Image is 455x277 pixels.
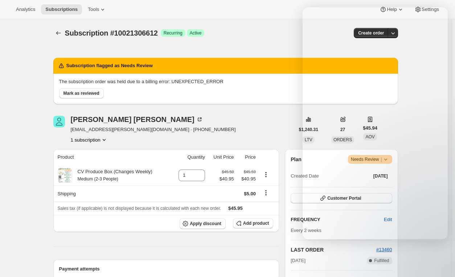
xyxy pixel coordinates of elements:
button: Product actions [260,171,272,179]
span: Fulfilled [374,258,389,264]
th: Product [53,149,171,165]
span: Recurring [164,30,183,36]
h2: Plan [291,156,302,163]
span: Every 2 weeks [291,228,321,233]
span: Add product [243,220,269,226]
span: Settings [422,7,439,12]
button: Product actions [71,136,108,143]
span: [DATE] [291,257,306,264]
small: $45.50 [222,170,234,174]
button: Help [375,4,408,15]
span: [EMAIL_ADDRESS][PERSON_NAME][DOMAIN_NAME] · [PHONE_NUMBER] [71,126,236,133]
button: Tools [83,4,111,15]
h2: FREQUENCY [291,216,384,223]
small: $45.50 [244,170,256,174]
p: The subscription order was held due to a billing error: UNEXPECTED_ERROR [59,78,392,85]
span: Created Date [291,172,319,180]
button: Mark as reviewed [59,88,104,98]
span: $5.00 [244,191,256,196]
button: $1,240.31 [295,125,323,135]
button: Customer Portal [291,193,392,203]
div: CV Produce Box (Changes Weekly) [72,168,152,183]
button: Apply discount [180,218,226,229]
th: Shipping [53,186,171,201]
h2: Subscription flagged as Needs Review [66,62,153,69]
span: Active [190,30,202,36]
th: Price [236,149,258,165]
button: Analytics [12,4,40,15]
iframe: Intercom live chat [430,245,448,262]
span: $45.95 [228,205,243,211]
div: [PERSON_NAME] [PERSON_NAME] [71,116,203,123]
button: Subscriptions [41,4,82,15]
th: Unit Price [207,149,236,165]
button: Settings [410,4,443,15]
span: Apply discount [190,221,221,227]
span: $40.95 [220,175,234,183]
small: Medium (2-3 People) [78,176,118,182]
span: Subscription #10021306612 [65,29,158,37]
span: Mark as reviewed [63,90,99,96]
span: Tools [88,7,99,12]
button: Subscriptions [53,28,63,38]
button: Shipping actions [260,189,272,197]
img: product img [58,168,72,183]
span: Sales tax (if applicable) is not displayed because it is calculated with each new order. [58,206,221,211]
span: $40.95 [238,175,256,183]
h2: LAST ORDER [291,246,376,253]
iframe: Intercom live chat [303,7,448,239]
button: #13460 [376,246,392,253]
span: Mariah Zepeda [53,116,65,127]
a: #13460 [376,247,392,252]
th: Quantity [171,149,207,165]
span: $1,240.31 [299,127,318,133]
span: Analytics [16,7,35,12]
button: Add product [233,218,273,228]
span: Subscriptions [45,7,78,12]
h2: Payment attempts [59,265,274,273]
span: Help [387,7,397,12]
